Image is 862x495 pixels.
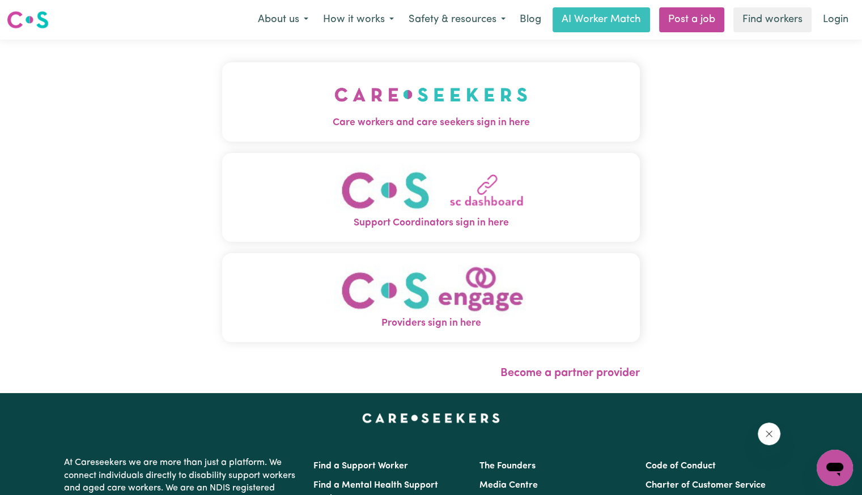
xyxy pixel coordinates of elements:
a: AI Worker Match [553,7,650,32]
a: Blog [513,7,548,32]
a: Find a Support Worker [313,462,408,471]
a: Charter of Customer Service [646,481,766,490]
a: The Founders [479,462,536,471]
a: Post a job [659,7,724,32]
button: How it works [316,8,401,32]
span: Support Coordinators sign in here [222,216,640,231]
span: Need any help? [7,8,69,17]
a: Careseekers logo [7,7,49,33]
button: Support Coordinators sign in here [222,153,640,242]
a: Find workers [733,7,812,32]
span: Providers sign in here [222,316,640,331]
iframe: Button to launch messaging window [817,450,853,486]
button: Care workers and care seekers sign in here [222,62,640,142]
a: Login [816,7,855,32]
button: Safety & resources [401,8,513,32]
a: Media Centre [479,481,538,490]
button: About us [250,8,316,32]
iframe: Close message [758,423,780,445]
span: Care workers and care seekers sign in here [222,116,640,130]
a: Become a partner provider [500,368,640,379]
button: Providers sign in here [222,253,640,342]
a: Careseekers home page [362,413,500,423]
img: Careseekers logo [7,10,49,30]
a: Code of Conduct [646,462,716,471]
